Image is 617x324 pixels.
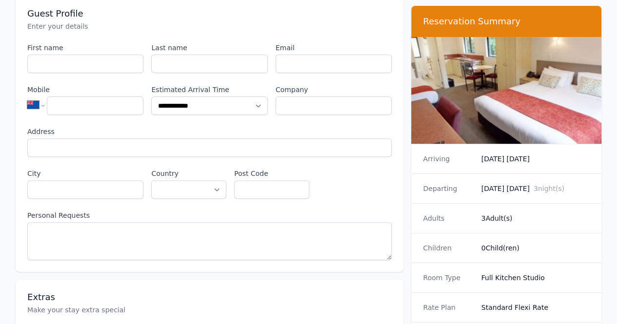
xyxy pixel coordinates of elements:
[276,43,392,53] label: Email
[481,303,590,312] dd: Standard Flexi Rate
[423,154,473,164] dt: Arriving
[481,213,590,223] dd: 3 Adult(s)
[27,169,143,178] label: City
[276,85,392,95] label: Company
[423,213,473,223] dt: Adults
[411,37,601,144] img: Full Kitchen Studio
[27,43,143,53] label: First name
[234,169,309,178] label: Post Code
[423,243,473,253] dt: Children
[27,85,143,95] label: Mobile
[423,303,473,312] dt: Rate Plan
[27,291,392,303] h3: Extras
[151,85,267,95] label: Estimated Arrival Time
[151,169,226,178] label: Country
[27,21,392,31] p: Enter your details
[481,243,590,253] dd: 0 Child(ren)
[151,43,267,53] label: Last name
[481,184,590,193] dd: [DATE] [DATE]
[27,127,392,136] label: Address
[27,305,392,315] p: Make your stay extra special
[481,273,590,283] dd: Full Kitchen Studio
[27,8,392,19] h3: Guest Profile
[423,16,590,27] h3: Reservation Summary
[27,210,392,220] label: Personal Requests
[423,184,473,193] dt: Departing
[481,154,590,164] dd: [DATE] [DATE]
[423,273,473,283] dt: Room Type
[534,185,564,192] span: 3 night(s)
